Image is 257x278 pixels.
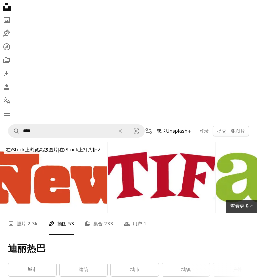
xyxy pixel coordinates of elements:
a: 用户 1 [124,213,146,235]
h1: 迪丽热巴 [8,243,249,255]
span: 233 [104,220,113,227]
a: 城市 [8,263,56,276]
button: 视觉搜索 [128,125,144,137]
span: 在iStock上浏览高级图片 | [6,147,59,152]
a: 集合 233 [85,213,113,235]
button: 清除 [113,125,128,137]
a: 城镇 [162,263,210,276]
button: 搜索Unsplash [8,125,20,137]
button: 提交一张图片 [213,126,249,136]
a: 照片 2.3k [8,213,38,235]
button: 过滤 [142,124,155,138]
span: 2.3k [27,220,37,227]
a: 获取Unsplash+ [153,126,195,136]
span: 查看更多 ↗ [230,203,253,209]
a: 建筑 [60,263,107,276]
span: 在iStock上打八折 ↗ [6,147,101,152]
a: 城市 [111,263,159,276]
a: 登录 [195,126,213,136]
form: 查找全站点的视觉效果 [8,124,145,138]
img: 僵硬的 [108,142,215,213]
a: 查看更多↗ [226,200,257,213]
span: 1 [144,220,147,227]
